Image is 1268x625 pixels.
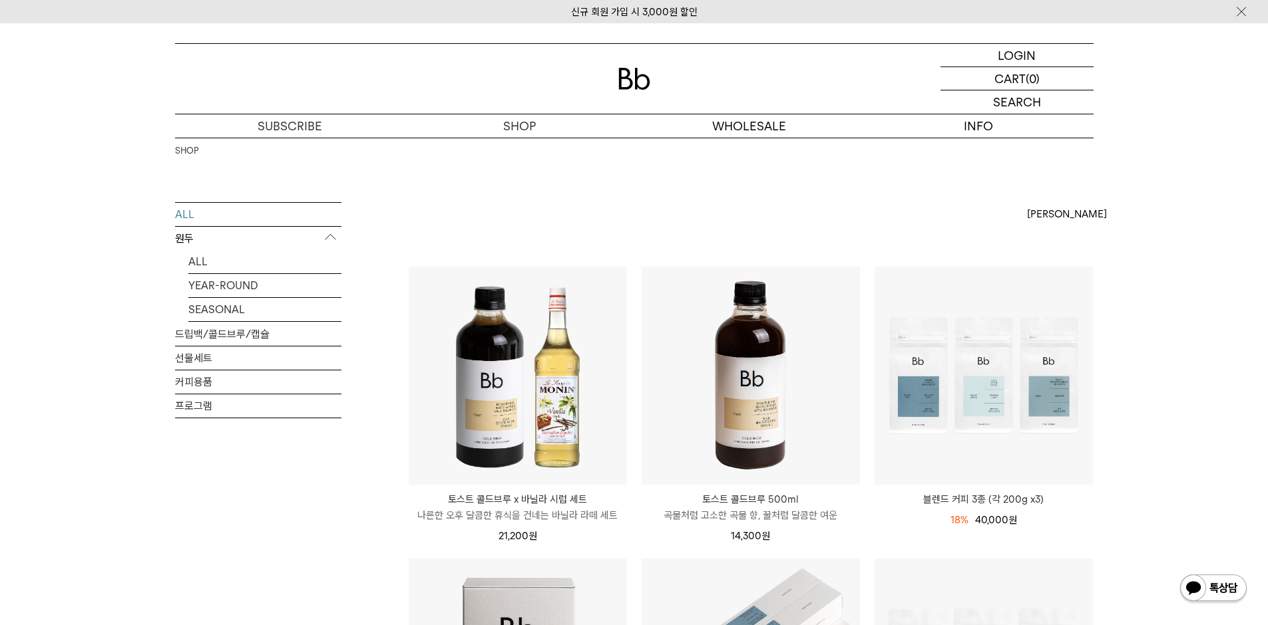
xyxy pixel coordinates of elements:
[1026,67,1040,90] p: (0)
[405,114,634,138] a: SHOP
[175,394,341,418] a: 프로그램
[175,203,341,226] a: ALL
[499,530,537,542] span: 21,200
[188,298,341,321] a: SEASONAL
[642,491,860,523] a: 토스트 콜드브루 500ml 곡물처럼 고소한 곡물 향, 꿀처럼 달콤한 여운
[175,322,341,346] a: 드립백/콜드브루/캡슐
[409,491,627,507] p: 토스트 콜드브루 x 바닐라 시럽 세트
[875,267,1093,485] img: 블렌드 커피 3종 (각 200g x3)
[941,67,1094,90] a: CART (0)
[864,114,1094,138] p: INFO
[941,44,1094,67] a: LOGIN
[998,44,1036,66] p: LOGIN
[175,227,341,251] p: 원두
[975,514,1017,526] span: 40,000
[409,491,627,523] a: 토스트 콜드브루 x 바닐라 시럽 세트 나른한 오후 달콤한 휴식을 건네는 바닐라 라떼 세트
[409,507,627,523] p: 나른한 오후 달콤한 휴식을 건네는 바닐라 라떼 세트
[993,90,1041,114] p: SEARCH
[1179,573,1248,605] img: 카카오톡 채널 1:1 채팅 버튼
[571,6,698,18] a: 신규 회원 가입 시 3,000원 할인
[175,144,198,158] a: SHOP
[188,274,341,297] a: YEAR-ROUND
[994,67,1026,90] p: CART
[642,507,860,523] p: 곡물처럼 고소한 곡물 향, 꿀처럼 달콤한 여운
[634,114,864,138] p: WHOLESALE
[761,530,770,542] span: 원
[409,267,627,485] img: 토스트 콜드브루 x 바닐라 시럽 세트
[618,68,650,90] img: 로고
[175,346,341,370] a: 선물세트
[188,250,341,273] a: ALL
[875,491,1093,507] a: 블렌드 커피 3종 (각 200g x3)
[731,530,770,542] span: 14,300
[1027,206,1107,222] span: [PERSON_NAME]
[175,114,405,138] a: SUBSCRIBE
[528,530,537,542] span: 원
[175,370,341,394] a: 커피용품
[642,491,860,507] p: 토스트 콜드브루 500ml
[642,267,860,485] img: 토스트 콜드브루 500ml
[1008,514,1017,526] span: 원
[951,512,968,528] div: 18%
